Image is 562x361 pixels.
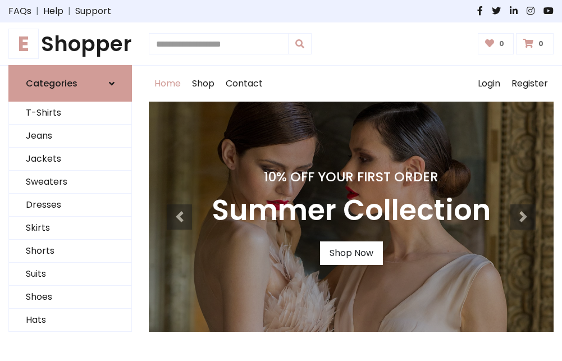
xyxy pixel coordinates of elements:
span: | [63,4,75,18]
a: Home [149,66,186,102]
a: Skirts [9,217,131,240]
a: T-Shirts [9,102,131,125]
a: Contact [220,66,268,102]
h4: 10% Off Your First Order [212,169,491,185]
h3: Summer Collection [212,194,491,228]
a: FAQs [8,4,31,18]
a: Shoes [9,286,131,309]
a: Hats [9,309,131,332]
a: 0 [478,33,514,54]
a: Jackets [9,148,131,171]
a: Shop Now [320,241,383,265]
a: Shorts [9,240,131,263]
a: Support [75,4,111,18]
a: Shop [186,66,220,102]
span: E [8,29,39,59]
a: Categories [8,65,132,102]
span: 0 [496,39,507,49]
a: Register [506,66,554,102]
h6: Categories [26,78,77,89]
a: Suits [9,263,131,286]
a: Dresses [9,194,131,217]
a: Login [472,66,506,102]
h1: Shopper [8,31,132,56]
a: Jeans [9,125,131,148]
a: Help [43,4,63,18]
span: 0 [536,39,546,49]
a: 0 [516,33,554,54]
span: | [31,4,43,18]
a: Sweaters [9,171,131,194]
a: EShopper [8,31,132,56]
